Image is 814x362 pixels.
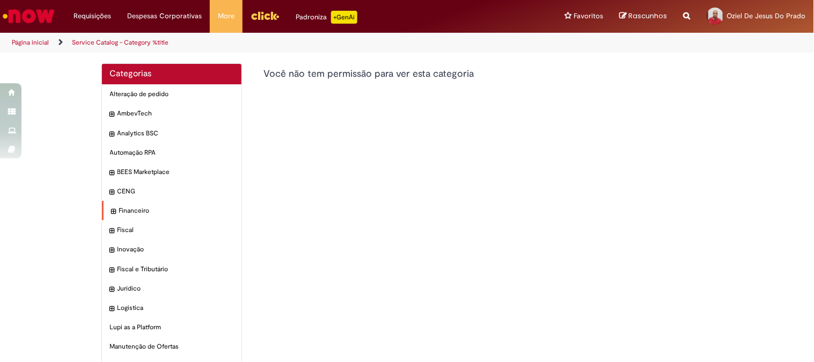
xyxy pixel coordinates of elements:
div: Lupi as a Platform [102,317,242,337]
span: Fiscal [118,226,234,235]
i: expandir categoria CENG [110,187,115,198]
img: click_logo_yellow_360x200.png [251,8,280,24]
span: Analytics BSC [118,129,234,138]
i: expandir categoria AmbevTech [110,109,115,120]
div: Automação RPA [102,143,242,163]
span: AmbevTech [118,109,234,118]
div: Manutenção de Ofertas [102,337,242,357]
p: +GenAi [331,11,357,24]
div: expandir categoria Fiscal Fiscal [102,220,242,240]
span: Favoritos [574,11,604,21]
i: expandir categoria Fiscal e Tributário [110,265,115,276]
span: Manutenção de Ofertas [110,342,234,351]
span: Inovação [118,245,234,254]
span: Financeiro [119,206,234,215]
i: expandir categoria Fiscal [110,226,115,236]
span: Rascunhos [629,11,668,21]
h4: Você não tem permissão para ver esta categoria [263,69,713,79]
span: CENG [118,187,234,196]
div: expandir categoria Inovação Inovação [102,240,242,259]
span: BEES Marketplace [118,168,234,177]
span: Fiscal e Tributário [118,265,234,274]
div: expandir categoria CENG CENG [102,182,242,201]
i: expandir categoria BEES Marketplace [110,168,115,178]
i: expandir categoria Inovação [110,245,115,256]
a: Rascunhos [620,11,668,21]
span: Automação RPA [110,148,234,157]
div: Padroniza [296,11,357,24]
span: Lupi as a Platform [110,323,234,332]
i: expandir categoria Financeiro [112,206,116,217]
h2: Categorias [110,69,234,79]
ul: Trilhas de página [8,33,534,53]
i: expandir categoria Analytics BSC [110,129,115,140]
a: Página inicial [12,38,49,47]
span: More [218,11,234,21]
div: expandir categoria Logistica Logistica [102,298,242,318]
div: expandir categoria AmbevTech AmbevTech [102,104,242,124]
span: Oziel De Jesus Do Prado [727,11,806,20]
div: expandir categoria BEES Marketplace BEES Marketplace [102,162,242,182]
div: Alteração de pedido [102,84,242,104]
div: expandir categoria Analytics BSC Analytics BSC [102,124,242,143]
div: expandir categoria Financeiro Financeiro [102,201,242,221]
div: expandir categoria Jurídico Jurídico [102,279,242,299]
i: expandir categoria Jurídico [110,284,115,295]
a: Service Catalog - Category %title [72,38,168,47]
span: Alteração de pedido [110,90,234,99]
i: expandir categoria Logistica [110,303,115,314]
span: Despesas Corporativas [127,11,202,21]
img: ServiceNow [1,5,56,27]
span: Logistica [118,303,234,313]
div: expandir categoria Fiscal e Tributário Fiscal e Tributário [102,259,242,279]
span: Requisições [74,11,111,21]
span: Jurídico [118,284,234,293]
